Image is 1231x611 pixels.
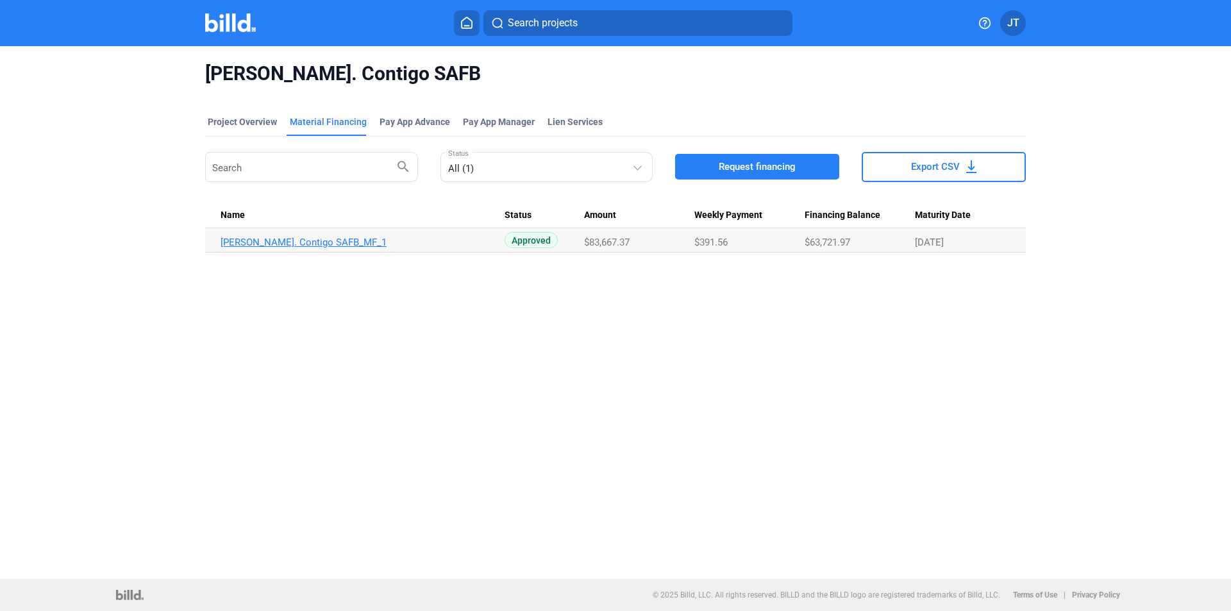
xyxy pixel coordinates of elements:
span: $391.56 [694,237,728,248]
span: Amount [584,210,616,221]
div: Pay App Advance [380,115,450,128]
button: JT [1000,10,1026,36]
span: Weekly Payment [694,210,762,221]
span: Export CSV [911,160,960,173]
b: Privacy Policy [1072,590,1120,599]
span: Approved [505,232,558,248]
p: © 2025 Billd, LLC. All rights reserved. BILLD and the BILLD logo are registered trademarks of Bil... [653,590,1000,599]
div: Lien Services [548,115,603,128]
button: Search projects [483,10,792,36]
div: Financing Balance [805,210,915,221]
p: | [1064,590,1066,599]
span: [PERSON_NAME]. Contigo SAFB [205,62,1026,86]
span: Maturity Date [915,210,971,221]
button: Request financing [675,154,839,180]
b: Terms of Use [1013,590,1057,599]
span: $83,667.37 [584,237,630,248]
span: Status [505,210,532,221]
div: Project Overview [208,115,277,128]
button: Export CSV [862,152,1026,182]
div: Status [505,210,585,221]
mat-icon: search [396,158,411,174]
img: Billd Company Logo [205,13,256,32]
div: Weekly Payment [694,210,805,221]
span: Request financing [719,160,796,173]
span: Pay App Manager [463,115,535,128]
div: Amount [584,210,694,221]
div: Material Financing [290,115,367,128]
div: Name [221,210,505,221]
span: Financing Balance [805,210,880,221]
div: Maturity Date [915,210,1010,221]
span: JT [1007,15,1019,31]
span: Name [221,210,245,221]
span: Search projects [508,15,578,31]
mat-select-trigger: All (1) [448,163,474,174]
span: [DATE] [915,237,944,248]
img: logo [116,590,144,600]
span: $63,721.97 [805,237,850,248]
a: [PERSON_NAME]. Contigo SAFB_MF_1 [221,237,505,248]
